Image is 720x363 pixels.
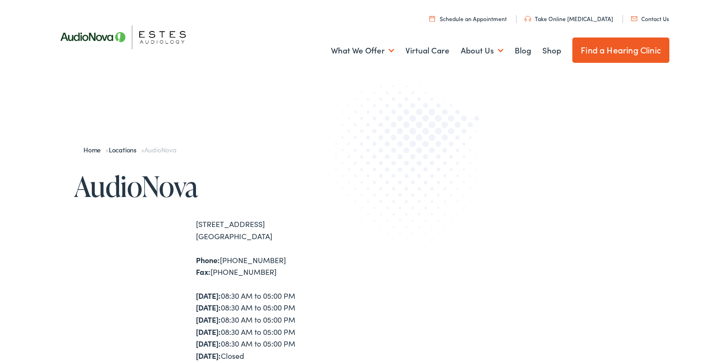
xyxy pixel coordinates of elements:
[515,33,531,68] a: Blog
[196,314,221,325] strong: [DATE]:
[109,145,141,154] a: Locations
[631,16,637,21] img: utility icon
[525,15,613,23] a: Take Online [MEDICAL_DATA]
[525,16,531,22] img: utility icon
[196,255,220,265] strong: Phone:
[461,33,503,68] a: About Us
[196,338,221,348] strong: [DATE]:
[331,33,394,68] a: What We Offer
[196,350,221,361] strong: [DATE]:
[429,15,435,22] img: utility icon
[196,290,221,301] strong: [DATE]:
[196,266,210,277] strong: Fax:
[631,15,669,23] a: Contact Us
[542,33,561,68] a: Shop
[405,33,450,68] a: Virtual Care
[74,171,360,202] h1: AudioNova
[572,38,669,63] a: Find a Hearing Clinic
[429,15,507,23] a: Schedule an Appointment
[196,302,221,312] strong: [DATE]:
[196,254,360,278] div: [PHONE_NUMBER] [PHONE_NUMBER]
[83,145,105,154] a: Home
[196,218,360,242] div: [STREET_ADDRESS] [GEOGRAPHIC_DATA]
[196,326,221,337] strong: [DATE]:
[83,145,176,154] span: » »
[144,145,176,154] span: AudioNova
